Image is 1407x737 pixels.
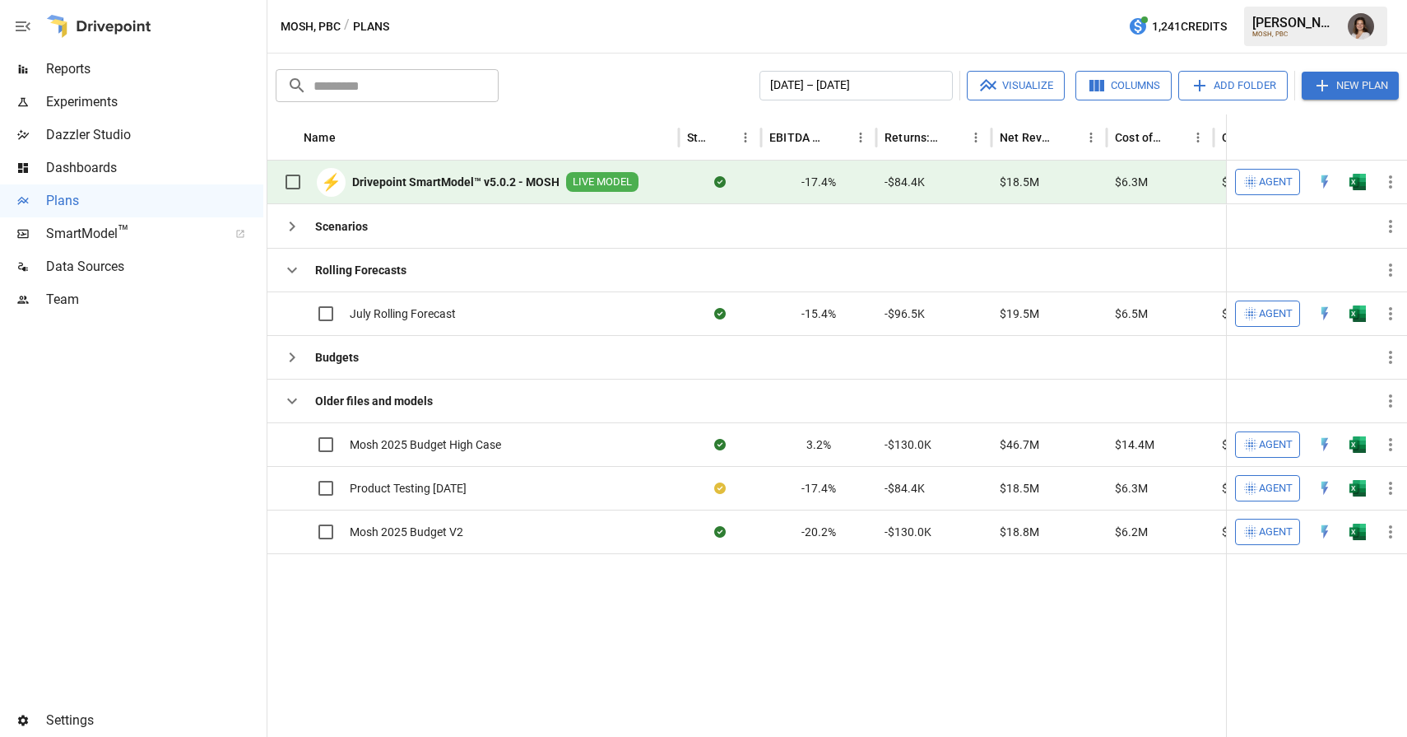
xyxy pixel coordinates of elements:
[826,126,849,149] button: Sort
[350,524,463,540] span: Mosh 2025 Budget V2
[1316,174,1333,190] div: Open in Quick Edit
[315,218,368,235] b: Scenarios
[801,524,836,540] span: -20.2%
[1349,436,1366,453] img: excel-icon.76473adf.svg
[1338,3,1384,49] button: Franziska Ibscher
[1349,306,1366,322] img: excel-icon.76473adf.svg
[801,480,836,497] span: -17.4%
[315,349,359,366] b: Budgets
[1115,524,1148,540] span: $6.2M
[344,16,350,37] div: /
[885,131,940,144] div: Returns: DTC Online
[1316,174,1333,190] img: quick-edit-flash.b8aec18c.svg
[714,306,726,322] div: Sync complete
[46,59,263,79] span: Reports
[46,158,263,178] span: Dashboards
[317,168,346,197] div: ⚡
[350,436,501,453] span: Mosh 2025 Budget High Case
[964,126,987,149] button: Returns: DTC Online column menu
[1259,173,1293,192] span: Agent
[315,393,433,409] b: Older files and models
[1349,306,1366,322] div: Open in Excel
[46,257,263,277] span: Data Sources
[1349,174,1366,190] div: Open in Excel
[1235,431,1300,458] button: Agent
[1316,524,1333,540] div: Open in Quick Edit
[1349,436,1366,453] div: Open in Excel
[849,126,872,149] button: EBITDA Margin column menu
[1222,131,1277,144] div: Cost of Goods Sold: DTC Online
[1235,475,1300,501] button: Agent
[1302,72,1399,100] button: New Plan
[801,174,836,190] span: -17.4%
[118,222,129,242] span: ™
[281,16,341,37] button: MOSH, PBC
[801,306,836,322] span: -15.4%
[1222,306,1255,322] span: $2.1M
[885,306,925,322] span: -$96.5K
[885,174,925,190] span: -$84.4K
[885,524,931,540] span: -$130.0K
[1349,480,1366,497] div: Open in Excel
[1080,126,1103,149] button: Net Revenue column menu
[1348,13,1374,40] img: Franziska Ibscher
[46,224,217,244] span: SmartModel
[1259,436,1293,455] span: Agent
[1000,174,1039,190] span: $18.5M
[1121,12,1233,42] button: 1,241Credits
[687,131,709,144] div: Status
[1252,15,1338,30] div: [PERSON_NAME]
[566,175,638,190] span: LIVE MODEL
[1235,169,1300,195] button: Agent
[1000,436,1039,453] span: $46.7M
[734,126,757,149] button: Status column menu
[941,126,964,149] button: Sort
[1056,126,1080,149] button: Sort
[46,125,263,145] span: Dazzler Studio
[1163,126,1186,149] button: Sort
[1235,301,1300,327] button: Agent
[1349,480,1366,497] img: excel-icon.76473adf.svg
[769,131,824,144] div: EBITDA Margin
[1349,524,1366,540] img: excel-icon.76473adf.svg
[1316,306,1333,322] img: quick-edit-flash.b8aec18c.svg
[885,480,925,497] span: -$84.4K
[304,131,336,144] div: Name
[352,174,560,190] b: Drivepoint SmartModel™ v5.0.2 - MOSH
[1316,436,1333,453] img: quick-edit-flash.b8aec18c.svg
[806,436,831,453] span: 3.2%
[714,524,726,540] div: Sync complete
[1152,16,1227,37] span: 1,241 Credits
[1349,524,1366,540] div: Open in Excel
[1222,174,1255,190] span: $2.0M
[350,480,467,497] span: Product Testing [DATE]
[46,92,263,112] span: Experiments
[1384,126,1407,149] button: Sort
[1252,30,1338,38] div: MOSH, PBC
[1316,306,1333,322] div: Open in Quick Edit
[714,174,726,190] div: Sync complete
[1115,480,1148,497] span: $6.3M
[1000,480,1039,497] span: $18.5M
[46,290,263,310] span: Team
[1316,524,1333,540] img: quick-edit-flash.b8aec18c.svg
[1075,71,1172,100] button: Columns
[711,126,734,149] button: Sort
[1316,436,1333,453] div: Open in Quick Edit
[46,191,263,211] span: Plans
[1115,436,1154,453] span: $14.4M
[1000,306,1039,322] span: $19.5M
[1222,524,1255,540] span: $2.1M
[1259,479,1293,498] span: Agent
[350,306,456,322] span: July Rolling Forecast
[967,71,1065,100] button: Visualize
[1349,174,1366,190] img: excel-icon.76473adf.svg
[1222,480,1255,497] span: $2.0M
[337,126,360,149] button: Sort
[1115,174,1148,190] span: $6.3M
[1178,71,1288,100] button: Add Folder
[1259,305,1293,324] span: Agent
[1115,306,1148,322] span: $6.5M
[1316,480,1333,497] img: quick-edit-flash.b8aec18c.svg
